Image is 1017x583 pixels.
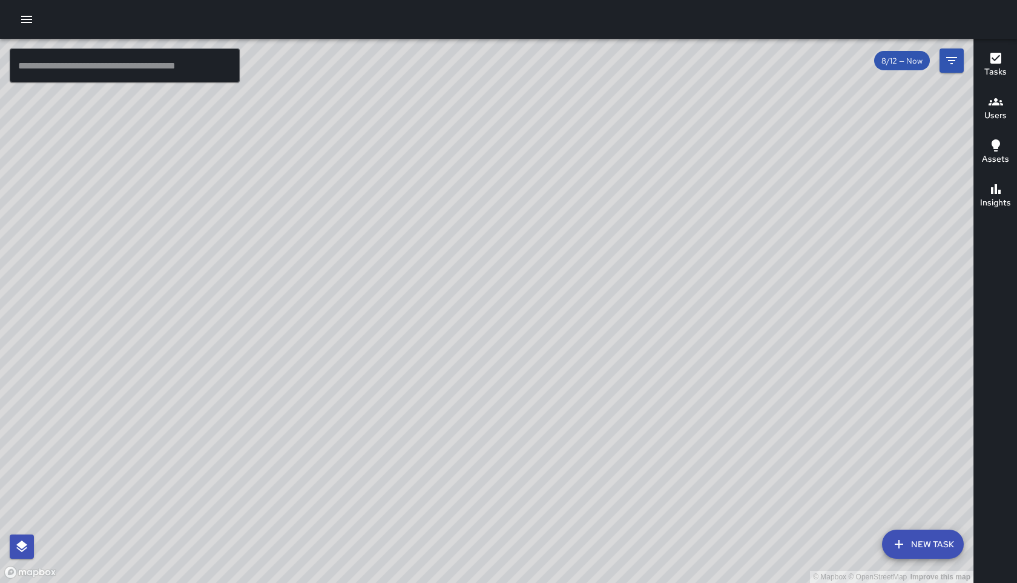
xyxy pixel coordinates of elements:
h6: Tasks [984,65,1007,79]
button: Filters [940,48,964,73]
button: Insights [974,175,1017,218]
button: Users [974,87,1017,131]
button: New Task [882,530,964,559]
button: Assets [974,131,1017,175]
h6: Assets [982,153,1009,166]
h6: Insights [980,196,1011,210]
h6: Users [984,109,1007,122]
button: Tasks [974,44,1017,87]
span: 8/12 — Now [874,56,930,66]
